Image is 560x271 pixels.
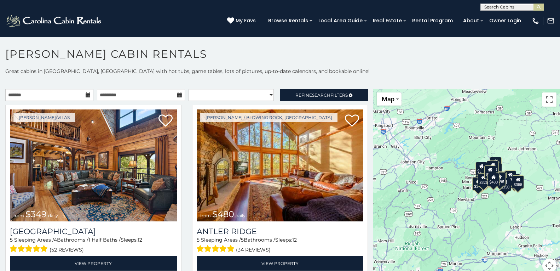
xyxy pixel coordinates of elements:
[292,237,297,243] span: 12
[460,15,483,26] a: About
[200,213,211,218] span: from
[88,237,121,243] span: 1 Half Baths /
[542,92,556,107] button: Toggle fullscreen view
[487,173,500,186] div: $480
[504,170,516,184] div: $930
[236,17,256,24] span: My Favs
[25,209,47,219] span: $349
[197,237,200,243] span: 5
[200,113,337,122] a: [PERSON_NAME] / Blowing Rock, [GEOGRAPHIC_DATA]
[50,245,84,254] span: (52 reviews)
[295,92,348,98] span: Refine Filters
[475,162,487,175] div: $305
[312,92,330,98] span: Search
[10,227,177,236] a: [GEOGRAPHIC_DATA]
[197,109,364,221] img: Antler Ridge
[409,15,456,26] a: Rental Program
[478,173,490,186] div: $325
[197,109,364,221] a: Antler Ridge from $480 daily
[10,109,177,221] a: Diamond Creek Lodge from $349 daily
[197,256,364,271] a: View Property
[472,177,484,190] div: $375
[5,14,103,28] img: White-1-2.png
[532,17,539,25] img: phone-regular-white.png
[494,173,506,186] div: $695
[487,160,499,174] div: $320
[227,17,258,25] a: My Favs
[484,165,496,179] div: $349
[495,171,507,185] div: $380
[315,15,366,26] a: Local Area Guide
[369,15,405,26] a: Real Estate
[197,227,364,236] a: Antler Ridge
[10,227,177,236] h3: Diamond Creek Lodge
[212,209,234,219] span: $480
[236,213,246,218] span: daily
[197,236,364,254] div: Sleeping Areas / Bathrooms / Sleeps:
[13,113,75,122] a: [PERSON_NAME]/Vilas
[138,237,142,243] span: 12
[236,245,271,254] span: (34 reviews)
[547,17,555,25] img: mail-regular-white.png
[490,157,502,170] div: $525
[10,109,177,221] img: Diamond Creek Lodge
[499,178,511,191] div: $350
[486,15,525,26] a: Owner Login
[54,237,57,243] span: 4
[241,237,244,243] span: 5
[382,95,394,103] span: Map
[10,256,177,271] a: View Property
[10,236,177,254] div: Sleeping Areas / Bathrooms / Sleeps:
[48,213,58,218] span: daily
[13,213,24,218] span: from
[265,15,312,26] a: Browse Rentals
[10,237,13,243] span: 5
[377,92,402,106] button: Change map style
[280,89,368,101] a: RefineSearchFilters
[512,175,524,189] div: $355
